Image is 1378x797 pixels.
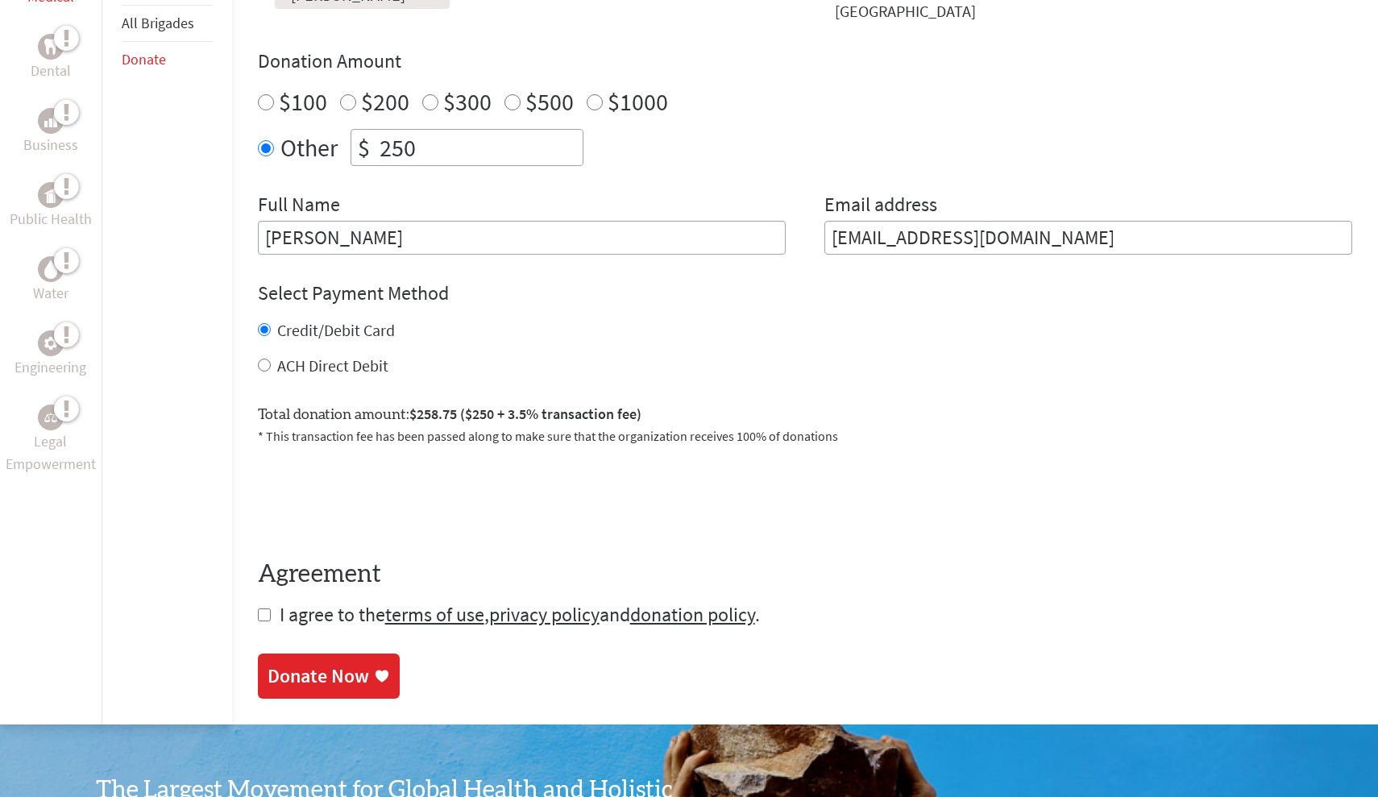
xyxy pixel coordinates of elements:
[33,282,68,305] p: Water
[23,108,78,156] a: BusinessBusiness
[258,465,503,528] iframe: reCAPTCHA
[122,50,166,68] a: Donate
[38,256,64,282] div: Water
[277,355,388,376] label: ACH Direct Debit
[3,430,98,475] p: Legal Empowerment
[38,182,64,208] div: Public Health
[258,48,1352,74] h4: Donation Amount
[10,208,92,230] p: Public Health
[376,130,583,165] input: Enter Amount
[280,129,338,166] label: Other
[443,86,492,117] label: $300
[258,192,340,221] label: Full Name
[824,192,937,221] label: Email address
[38,405,64,430] div: Legal Empowerment
[385,602,484,627] a: terms of use
[44,260,57,279] img: Water
[824,221,1352,255] input: Your Email
[31,60,71,82] p: Dental
[409,405,641,423] span: $258.75 ($250 + 3.5% transaction fee)
[38,108,64,134] div: Business
[351,130,376,165] div: $
[122,6,213,42] li: All Brigades
[258,221,786,255] input: Enter Full Name
[33,256,68,305] a: WaterWater
[258,403,641,426] label: Total donation amount:
[258,280,1352,306] h4: Select Payment Method
[38,34,64,60] div: Dental
[608,86,668,117] label: $1000
[280,602,760,627] span: I agree to the , and .
[630,602,755,627] a: donation policy
[258,560,1352,589] h4: Agreement
[44,114,57,127] img: Business
[525,86,574,117] label: $500
[258,426,1352,446] p: * This transaction fee has been passed along to make sure that the organization receives 100% of ...
[15,330,86,379] a: EngineeringEngineering
[122,42,213,77] li: Donate
[3,405,98,475] a: Legal EmpowermentLegal Empowerment
[268,663,369,689] div: Donate Now
[15,356,86,379] p: Engineering
[23,134,78,156] p: Business
[44,337,57,350] img: Engineering
[361,86,409,117] label: $200
[38,330,64,356] div: Engineering
[44,39,57,55] img: Dental
[44,413,57,422] img: Legal Empowerment
[279,86,327,117] label: $100
[31,34,71,82] a: DentalDental
[122,14,194,32] a: All Brigades
[10,182,92,230] a: Public HealthPublic Health
[277,320,395,340] label: Credit/Debit Card
[489,602,600,627] a: privacy policy
[44,187,57,203] img: Public Health
[258,654,400,699] a: Donate Now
